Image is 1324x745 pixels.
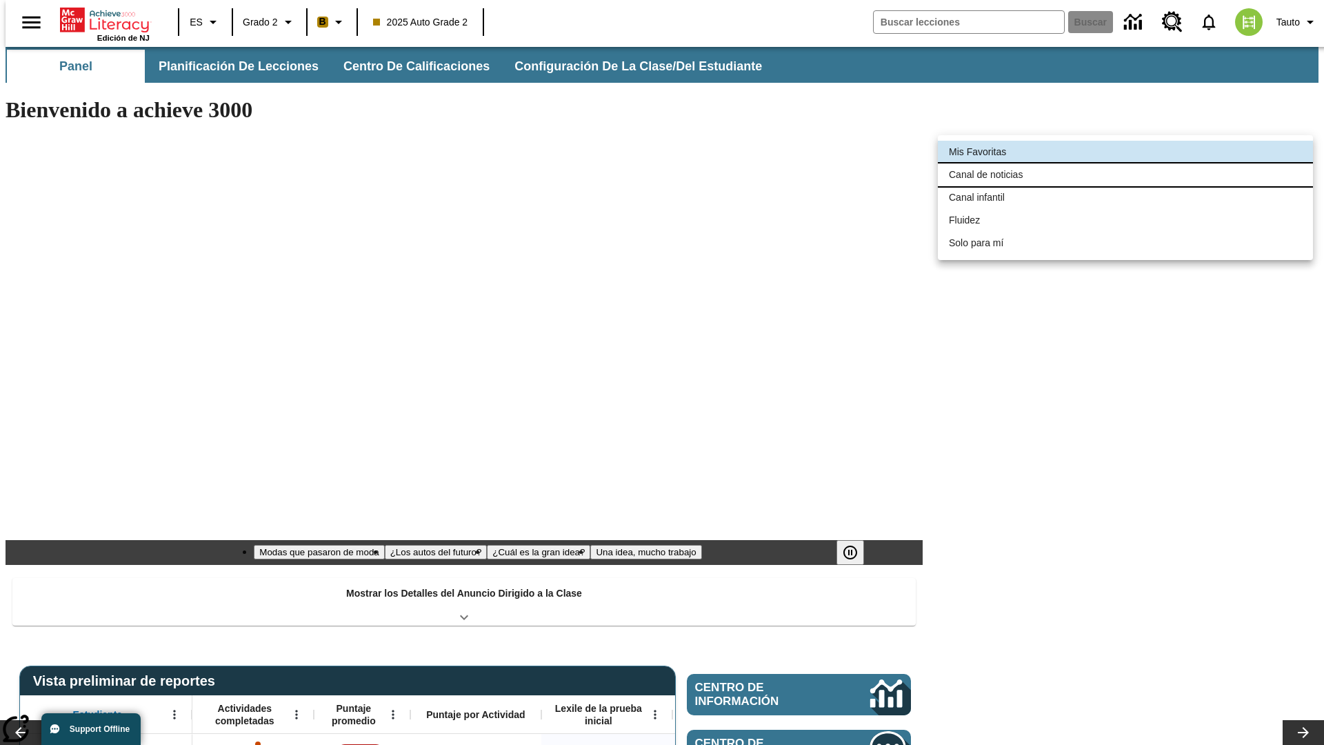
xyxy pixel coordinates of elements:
body: Máximo 600 caracteres Presiona Escape para desactivar la barra de herramientas Presiona Alt + F10... [6,11,201,23]
li: Canal infantil [938,186,1313,209]
li: Canal de noticias [938,163,1313,186]
li: Fluidez [938,209,1313,232]
li: Mis Favoritas [938,141,1313,163]
li: Solo para mí [938,232,1313,255]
